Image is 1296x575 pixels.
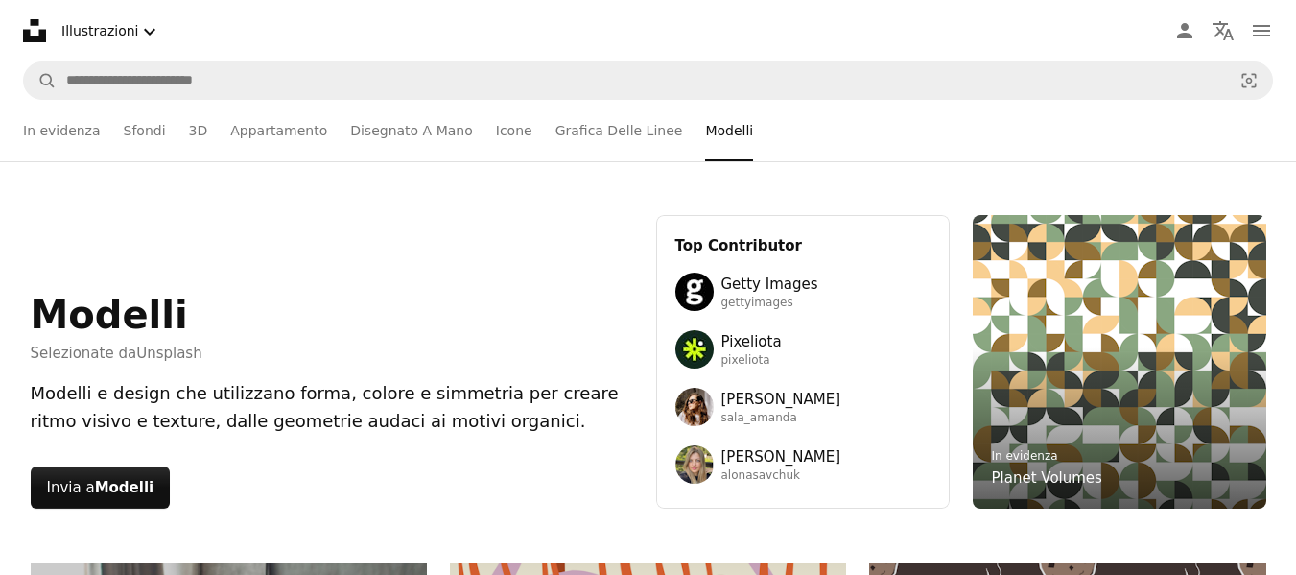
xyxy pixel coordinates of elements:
[675,445,931,484] a: Avatar dell’utente Alona Savchuk[PERSON_NAME]alonasavchuk
[721,445,841,468] span: [PERSON_NAME]
[31,467,171,509] button: Invia aModelli
[721,353,782,369] span: pixeliota
[24,62,57,99] button: Cerca su Unsplash
[1166,12,1204,50] a: Accedi / Registrati
[1204,12,1242,50] button: Lingua
[721,411,841,426] span: sala_amanda
[31,342,202,365] span: Selezionate da
[230,100,327,161] a: Appartamento
[721,273,818,296] span: Getty Images
[95,479,154,496] strong: Modelli
[31,380,633,436] div: Modelli e design che utilizzano forma, colore e simmetria per creare ritmo visivo e texture, dall...
[496,100,532,161] a: Icone
[675,234,931,257] h3: Top Contributor
[31,292,202,338] h1: Modelli
[189,100,208,161] a: 3D
[721,468,841,484] span: alonasavchuk
[23,100,101,161] a: In evidenza
[721,388,841,411] span: [PERSON_NAME]
[721,330,782,353] span: Pixeliota
[555,100,683,161] a: Grafica Delle Linee
[675,273,931,311] a: Avatar dell’utente Getty ImagesGetty Imagesgettyimages
[124,100,166,161] a: Sfondi
[675,330,714,369] img: Avatar dell’utente Pixeliota
[23,19,46,42] a: Home — Unsplash
[1242,12,1281,50] button: Menu
[675,445,714,484] img: Avatar dell’utente Alona Savchuk
[675,388,931,426] a: Avatar dell’utente Amanda Sala[PERSON_NAME]sala_amanda
[350,100,473,161] a: Disegnato A Mano
[136,345,202,362] a: Unsplash
[675,273,714,311] img: Avatar dell’utente Getty Images
[54,12,169,51] button: Seleziona tipo di materiale
[675,388,714,426] img: Avatar dell’utente Amanda Sala
[675,330,931,369] a: Avatar dell’utente PixeliotaPixeliotapixeliota
[992,467,1102,490] a: Planet Volumes
[1226,62,1272,99] button: Ricerca visiva
[992,449,1058,463] a: In evidenza
[23,61,1273,100] form: Trova visual in tutto il sito
[721,296,818,311] span: gettyimages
